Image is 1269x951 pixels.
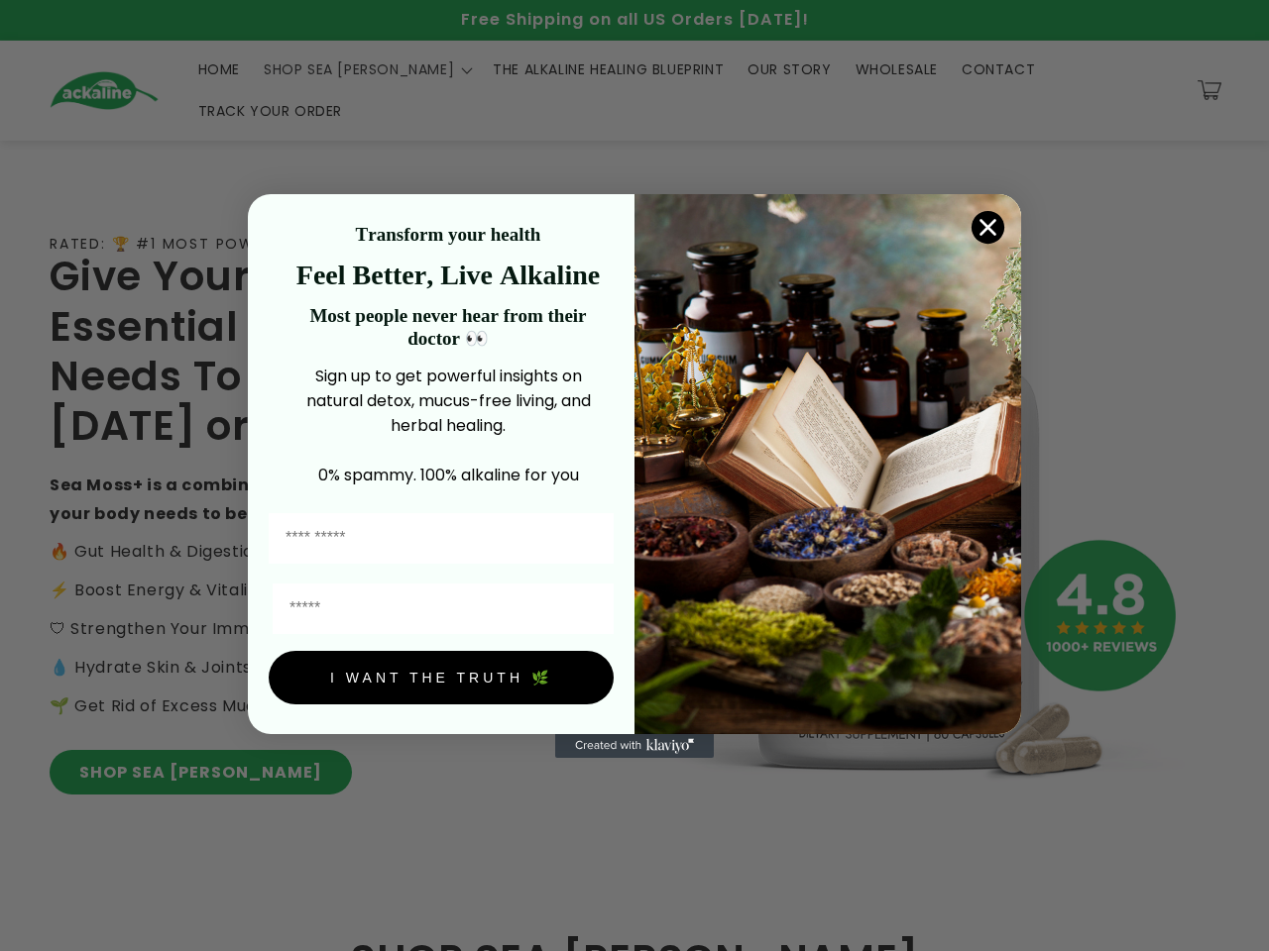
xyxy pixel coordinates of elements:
p: Sign up to get powerful insights on natural detox, mucus-free living, and herbal healing. [283,364,614,438]
a: Created with Klaviyo - opens in a new tab [555,734,714,758]
strong: Feel Better, Live Alkaline [296,260,600,290]
input: Email [273,583,614,634]
strong: Most people never hear from their doctor 👀 [309,305,586,349]
img: 4a4a186a-b914-4224-87c7-990d8ecc9bca.jpeg [634,194,1021,734]
button: I WANT THE TRUTH 🌿 [269,651,614,704]
input: First Name [269,513,614,564]
button: Close dialog [971,210,1005,245]
strong: Transform your health [356,224,541,245]
p: 0% spammy. 100% alkaline for you [283,463,614,487]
